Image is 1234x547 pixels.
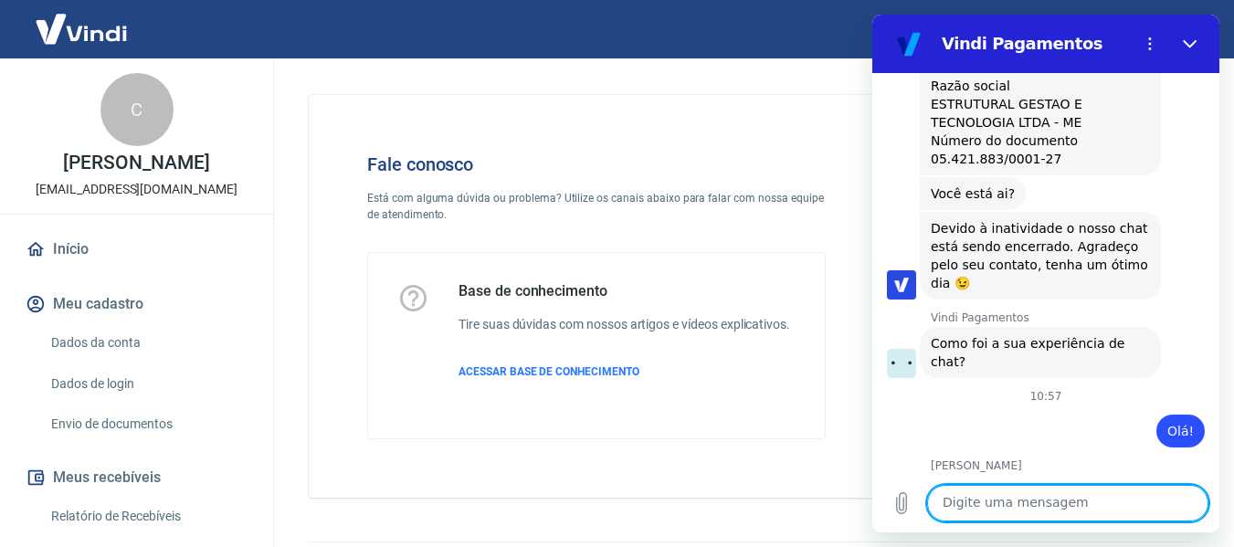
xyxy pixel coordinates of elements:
[58,172,142,186] span: Você está ai?
[158,374,190,389] p: 10:57
[459,315,790,334] h6: Tire suas dúvidas com nossos artigos e vídeos explicativos.
[44,324,251,362] a: Dados da conta
[58,206,279,276] span: Devido à inatividade o nosso chat está sendo encerrado. Agradeço pelo seu contato, tenha um ótimo...
[44,365,251,403] a: Dados de login
[459,282,790,300] h5: Base de conhecimento
[22,284,251,324] button: Meu cadastro
[367,190,826,223] p: Está com alguma dúvida ou problema? Utilize os canais abaixo para falar com nossa equipe de atend...
[63,153,209,173] p: [PERSON_NAME]
[58,444,347,458] p: [PERSON_NAME]
[367,153,826,175] h4: Fale conosco
[22,229,251,269] a: Início
[295,409,322,424] span: Olá!
[58,321,257,354] span: Como foi a sua experiência de chat?
[870,124,1147,368] img: Fale conosco
[44,498,251,535] a: Relatório de Recebíveis
[58,296,347,310] p: Vindi Pagamentos
[459,363,790,380] a: ACESSAR BASE DE CONHECIMENTO
[22,458,251,498] button: Meus recebíveis
[44,405,251,443] a: Envio de documentos
[22,1,141,57] img: Vindi
[1146,13,1212,47] button: Sair
[11,470,47,507] button: Carregar arquivo
[100,73,174,146] div: C
[459,365,639,378] span: ACESSAR BASE DE CONHECIMENTO
[872,15,1219,532] iframe: Janela de mensagens
[36,180,237,199] p: [EMAIL_ADDRESS][DOMAIN_NAME]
